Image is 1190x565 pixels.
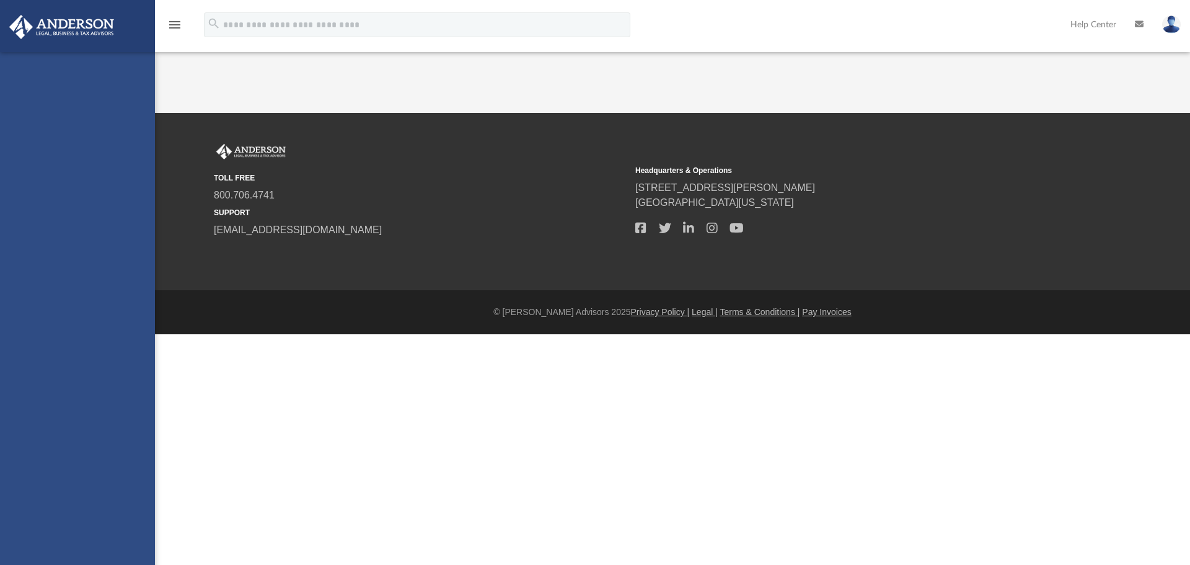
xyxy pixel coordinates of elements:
i: menu [167,17,182,32]
small: Headquarters & Operations [635,165,1048,176]
small: TOLL FREE [214,172,627,184]
a: [GEOGRAPHIC_DATA][US_STATE] [635,197,794,208]
a: [EMAIL_ADDRESS][DOMAIN_NAME] [214,225,382,235]
a: Legal | [692,307,718,317]
a: Privacy Policy | [631,307,690,317]
a: menu [167,24,182,32]
a: 800.706.4741 [214,190,275,200]
div: © [PERSON_NAME] Advisors 2025 [155,306,1190,319]
a: [STREET_ADDRESS][PERSON_NAME] [635,182,815,193]
img: User Pic [1162,16,1181,33]
small: SUPPORT [214,207,627,218]
i: search [207,17,221,30]
img: Anderson Advisors Platinum Portal [214,144,288,160]
a: Pay Invoices [802,307,851,317]
img: Anderson Advisors Platinum Portal [6,15,118,39]
a: Terms & Conditions | [720,307,800,317]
